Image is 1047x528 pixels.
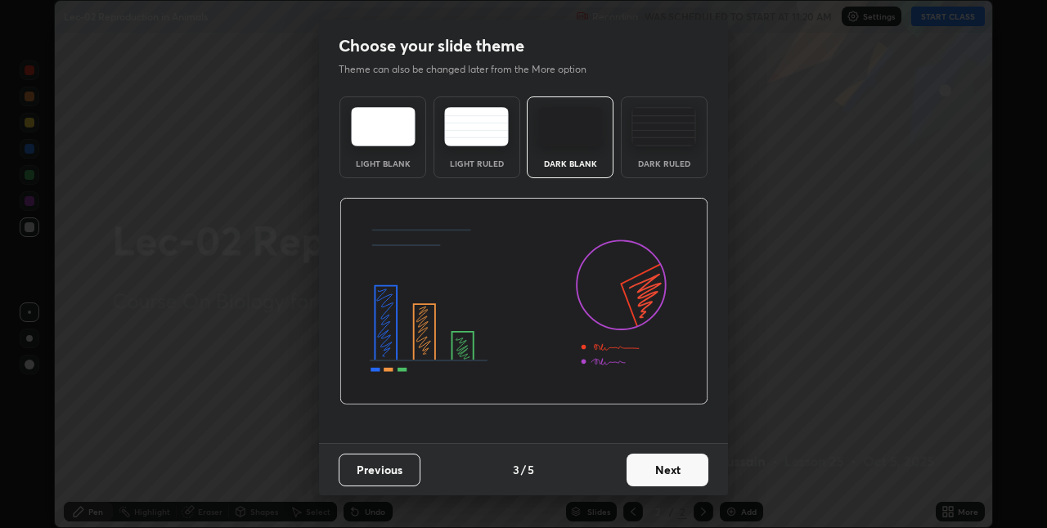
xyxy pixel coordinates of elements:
img: darkThemeBanner.d06ce4a2.svg [339,198,708,405]
p: Theme can also be changed later from the More option [339,62,604,77]
div: Dark Ruled [631,159,697,168]
img: darkTheme.f0cc69e5.svg [538,107,603,146]
div: Dark Blank [537,159,603,168]
img: lightRuledTheme.5fabf969.svg [444,107,509,146]
button: Next [627,454,708,486]
img: lightTheme.e5ed3b09.svg [351,107,416,146]
img: darkRuledTheme.de295e13.svg [631,107,696,146]
div: Light Blank [350,159,416,168]
h4: 3 [513,461,519,478]
button: Previous [339,454,420,486]
h2: Choose your slide theme [339,35,524,56]
div: Light Ruled [444,159,510,168]
h4: 5 [528,461,534,478]
h4: / [521,461,526,478]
